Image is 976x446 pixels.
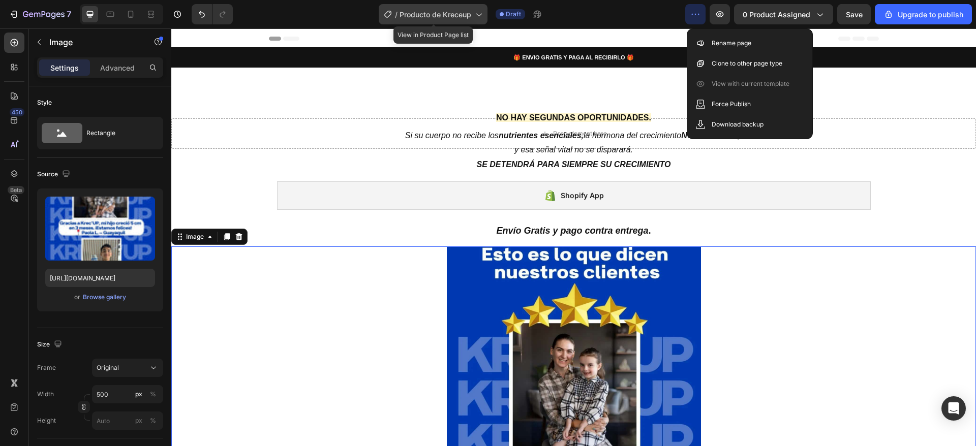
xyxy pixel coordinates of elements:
span: / [395,9,398,20]
div: Image [13,204,35,213]
strong: nutrientes esenciales, [327,103,412,111]
button: 7 [4,4,76,24]
span: Original [97,363,119,372]
span: or [74,291,80,303]
label: Frame [37,363,56,372]
strong: Envío Gratis y pago contra entrega [325,197,477,207]
span: Save [846,10,863,19]
input: px% [92,385,163,403]
span: Draft [506,10,521,19]
p: Clone to other page type [712,58,782,69]
label: Height [37,416,56,425]
div: Shopify App [389,161,433,173]
div: Upgrade to publish [883,9,963,20]
strong: NO HAY SEGUNDAS OPORTUNIDADES. [325,85,480,93]
div: % [150,416,156,425]
p: Advanced [100,62,135,73]
div: px [135,390,142,399]
span: y esa señal vital no se disparará. [343,117,462,125]
input: px% [92,411,163,430]
label: Width [37,390,54,399]
input: https://example.com/image.jpg [45,269,155,287]
button: 0 product assigned [734,4,833,24]
button: % [133,415,145,427]
div: Size [37,338,64,352]
button: px [147,388,159,400]
button: Browse gallery [82,292,127,302]
button: Original [92,359,163,377]
div: Source [37,168,72,181]
div: px [135,416,142,425]
p: Image [49,36,136,48]
div: Rectangle [86,121,148,145]
p: Rename page [712,38,751,48]
iframe: Design area [171,28,976,446]
div: Open Intercom Messenger [941,396,966,421]
span: 0 product assigned [743,9,810,20]
p: Download backup [712,119,764,130]
button: px [147,415,159,427]
strong: SE DETENDRÁ PARA SIEMPRE SU CRECIMIENTO [306,132,500,140]
div: % [150,390,156,399]
button: Save [837,4,871,24]
button: Upgrade to publish [875,4,972,24]
div: 450 [10,108,24,116]
p: 7 [67,8,71,20]
p: Settings [50,62,79,73]
strong: NO se activará, [510,103,569,111]
span: Producto de Kreceup [400,9,471,20]
div: Style [37,98,52,107]
img: preview-image [45,197,155,261]
span: Si su cuerpo no recibe los la hormona del crecimiento [234,103,571,111]
div: Undo/Redo [192,4,233,24]
strong: . [477,197,480,207]
button: % [133,388,145,400]
p: View with current template [712,79,789,89]
div: Beta [8,186,24,194]
div: Browse gallery [83,293,126,302]
p: Force Publish [712,99,751,109]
